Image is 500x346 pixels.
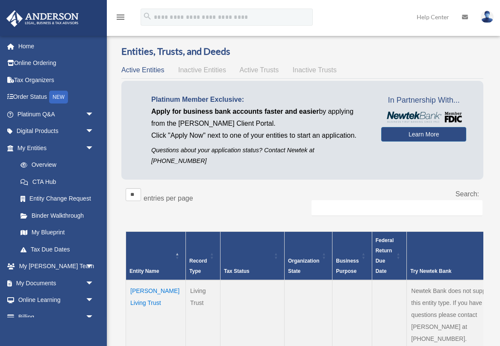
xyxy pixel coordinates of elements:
[381,127,466,142] a: Learn More
[6,139,103,157] a: My Entitiesarrow_drop_down
[6,308,107,325] a: Billingarrow_drop_down
[220,232,284,281] th: Tax Status: Activate to sort
[6,38,107,55] a: Home
[6,258,107,275] a: My [PERSON_NAME] Teamarrow_drop_down
[6,71,107,89] a: Tax Organizers
[126,232,186,281] th: Entity Name: Activate to invert sorting
[121,66,164,74] span: Active Entities
[151,130,368,142] p: Click "Apply Now" next to one of your entities to start an application.
[12,207,103,224] a: Binder Walkthrough
[115,15,126,22] a: menu
[288,258,319,274] span: Organization State
[189,258,207,274] span: Record Type
[336,258,359,274] span: Business Purpose
[385,112,462,123] img: NewtekBankLogoSM.png
[240,66,279,74] span: Active Trusts
[85,308,103,326] span: arrow_drop_down
[332,232,372,281] th: Business Purpose: Activate to sort
[410,266,486,276] div: Try Newtek Bank
[381,94,466,107] span: In Partnership With...
[129,268,159,274] span: Entity Name
[407,232,499,281] th: Try Newtek Bank : Activate to sort
[85,123,103,140] span: arrow_drop_down
[6,275,107,292] a: My Documentsarrow_drop_down
[151,106,368,130] p: by applying from the [PERSON_NAME] Client Portal.
[376,237,394,274] span: Federal Return Due Date
[121,45,483,58] h3: Entities, Trusts, and Deeds
[85,258,103,275] span: arrow_drop_down
[85,106,103,123] span: arrow_drop_down
[143,12,152,21] i: search
[151,145,368,166] p: Questions about your application status? Contact Newtek at [PHONE_NUMBER]
[6,89,107,106] a: Order StatusNEW
[85,275,103,292] span: arrow_drop_down
[372,232,407,281] th: Federal Return Due Date: Activate to sort
[6,106,107,123] a: Platinum Q&Aarrow_drop_down
[456,190,479,198] label: Search:
[12,190,103,207] a: Entity Change Request
[481,11,494,23] img: User Pic
[224,268,250,274] span: Tax Status
[12,241,103,258] a: Tax Due Dates
[178,66,226,74] span: Inactive Entities
[6,55,107,72] a: Online Ordering
[12,173,103,190] a: CTA Hub
[186,232,221,281] th: Record Type: Activate to sort
[151,108,319,115] span: Apply for business bank accounts faster and easier
[4,10,81,27] img: Anderson Advisors Platinum Portal
[85,139,103,157] span: arrow_drop_down
[6,292,107,309] a: Online Learningarrow_drop_down
[144,195,193,202] label: entries per page
[49,91,68,104] div: NEW
[12,157,98,174] a: Overview
[12,224,103,241] a: My Blueprint
[85,292,103,309] span: arrow_drop_down
[6,123,107,140] a: Digital Productsarrow_drop_down
[151,94,368,106] p: Platinum Member Exclusive:
[115,12,126,22] i: menu
[293,66,337,74] span: Inactive Trusts
[284,232,332,281] th: Organization State: Activate to sort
